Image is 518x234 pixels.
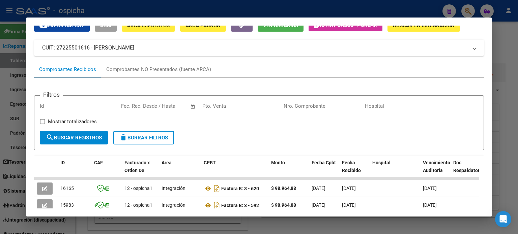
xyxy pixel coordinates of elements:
[271,186,296,191] strong: $ 98.964,88
[423,186,437,191] span: [DATE]
[48,118,97,126] span: Mostrar totalizadores
[312,202,325,208] span: [DATE]
[60,186,74,191] span: 16165
[201,156,268,185] datatable-header-cell: CPBT
[124,160,150,173] span: Facturado x Orden De
[370,156,420,185] datatable-header-cell: Hospital
[46,135,102,141] span: Buscar Registros
[106,66,211,73] div: Comprobantes NO Presentados (fuente ARCA)
[221,186,259,191] strong: Factura B: 3 - 620
[342,186,356,191] span: [DATE]
[372,160,391,165] span: Hospital
[423,202,437,208] span: [DATE]
[149,103,182,109] input: End date
[393,23,455,29] span: Buscar en Integración
[39,66,96,73] div: Comprobantes Recibidos
[451,156,491,185] datatable-header-cell: Doc Respaldatoria
[162,186,185,191] span: Integración
[40,131,108,144] button: Buscar Registros
[162,202,185,208] span: Integración
[34,19,90,32] button: Exportar CSV
[124,186,152,191] span: 12 - ospicha1
[309,19,382,31] button: No hay casos -> Crear
[122,156,159,185] datatable-header-cell: Facturado x Orden De
[212,183,221,194] i: Descargar documento
[94,160,103,165] span: CAE
[423,160,450,173] span: Vencimiento Auditoría
[119,135,168,141] span: Borrar Filtros
[124,202,152,208] span: 12 - ospicha1
[159,156,201,185] datatable-header-cell: Area
[95,19,117,32] button: ABM
[122,19,175,32] button: ARCA Impuestos
[309,156,339,185] datatable-header-cell: Fecha Cpbt
[263,23,298,29] span: Ver Usuarios
[271,160,285,165] span: Monto
[113,131,174,144] button: Borrar Filtros
[342,202,356,208] span: [DATE]
[342,160,361,173] span: Fecha Recibido
[39,23,84,29] span: Exportar CSV
[189,103,197,110] button: Open calendar
[60,202,74,208] span: 15983
[420,156,451,185] datatable-header-cell: Vencimiento Auditoría
[387,19,460,32] button: Buscar en Integración
[127,23,170,29] span: ARCA Impuestos
[162,160,172,165] span: Area
[312,186,325,191] span: [DATE]
[34,40,484,56] mat-expansion-panel-header: CUIT: 27225501616 - [PERSON_NAME]
[119,133,127,141] mat-icon: delete
[42,44,468,52] mat-panel-title: CUIT: 27225501616 - [PERSON_NAME]
[121,103,143,109] input: Start date
[100,23,111,29] span: ABM
[258,19,304,32] button: Ver Usuarios
[60,160,65,165] span: ID
[91,156,122,185] datatable-header-cell: CAE
[339,156,370,185] datatable-header-cell: Fecha Recibido
[495,211,511,227] div: Open Intercom Messenger
[312,160,336,165] span: Fecha Cpbt
[271,202,296,208] strong: $ 98.964,88
[185,23,221,29] span: ARCA Padrón
[180,19,226,32] button: ARCA Padrón
[40,90,63,99] h3: Filtros
[58,156,91,185] datatable-header-cell: ID
[212,200,221,211] i: Descargar documento
[268,156,309,185] datatable-header-cell: Monto
[46,133,54,141] mat-icon: search
[453,160,484,173] span: Doc Respaldatoria
[204,160,216,165] span: CPBT
[221,203,259,208] strong: Factura B: 3 - 592
[314,22,377,28] span: No hay casos -> Crear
